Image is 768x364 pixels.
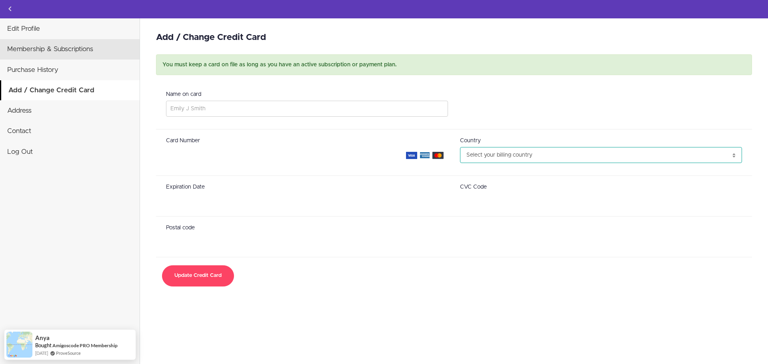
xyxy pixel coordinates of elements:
span: Bought [35,342,52,348]
label: Postal code [166,223,195,232]
img: provesource social proof notification image [6,332,32,358]
label: Card Number [166,136,200,145]
span: You must keep a card on file as long as you have an active subscription or payment plan. [162,62,397,68]
img: mastercard-2369162d32348b52e509e9711f30e7c7ace4ae32a446ca26c283facf08c36021.svg [432,152,444,159]
svg: Back to courses [5,4,15,14]
label: Expiration Date [166,183,205,191]
img: american_express-c3395370155f68783beadd8f5a4104504a5a0a93e935d113b10003b1a47bc3eb.svg [419,150,431,160]
label: Country [460,136,481,145]
iframe: Bezpieczne pole wprowadzania terminu ważności [166,193,448,209]
button: Update Credit Card [162,265,234,286]
a: Add / Change Credit Card [1,80,140,100]
iframe: Bezpieczne pole wprowadzania kodu pocztowego [166,234,448,250]
span: Anya [35,334,50,341]
h2: Add / Change Credit Card [156,33,752,42]
img: visa-8f9efe7553852c98209ef41061ef9f73467e2e213fe940e07ae9ab43f636d283.svg [406,152,417,159]
iframe: Bezpieczne pole wprowadzania numeru karty [166,147,448,163]
label: Name on card [166,90,201,99]
a: ProveSource [56,350,81,356]
iframe: Bezpieczne pole wprowadzania CVC [460,193,742,209]
label: CVC Code [460,183,487,191]
span: [DATE] [35,350,48,356]
input: Emily J Smith [166,101,448,117]
a: Amigoscode PRO Membership [52,342,118,349]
